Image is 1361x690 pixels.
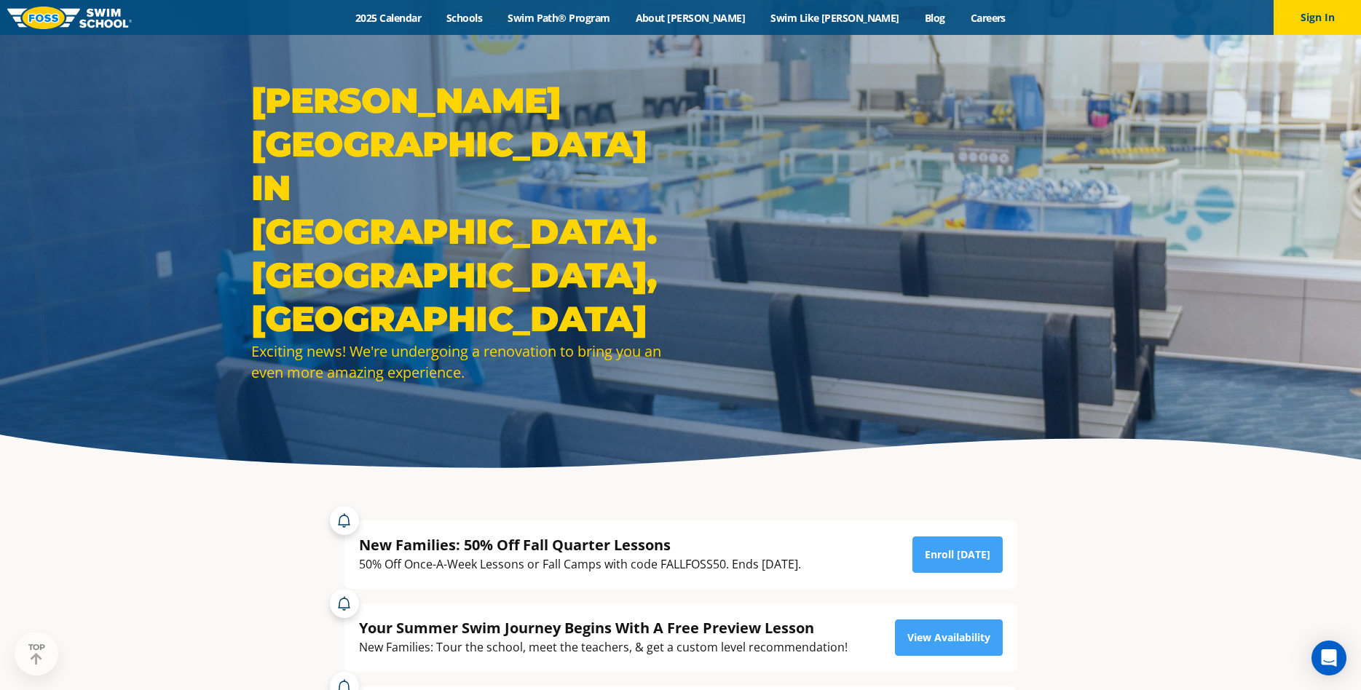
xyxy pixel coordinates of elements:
[7,7,132,29] img: FOSS Swim School Logo
[434,11,495,25] a: Schools
[1311,641,1346,675] div: Open Intercom Messenger
[623,11,758,25] a: About [PERSON_NAME]
[495,11,623,25] a: Swim Path® Program
[912,11,958,25] a: Blog
[251,79,674,341] h1: [PERSON_NAME][GEOGRAPHIC_DATA] IN [GEOGRAPHIC_DATA]. [GEOGRAPHIC_DATA], [GEOGRAPHIC_DATA]
[28,643,45,665] div: TOP
[895,619,1003,656] a: View Availability
[758,11,912,25] a: Swim Like [PERSON_NAME]
[359,638,848,657] div: New Families: Tour the school, meet the teachers, & get a custom level recommendation!
[359,618,848,638] div: Your Summer Swim Journey Begins With A Free Preview Lesson
[251,341,674,383] div: Exciting news! We're undergoing a renovation to bring you an even more amazing experience.
[359,555,801,574] div: 50% Off Once-A-Week Lessons or Fall Camps with code FALLFOSS50. Ends [DATE].
[359,535,801,555] div: New Families: 50% Off Fall Quarter Lessons
[912,536,1003,573] a: Enroll [DATE]
[343,11,434,25] a: 2025 Calendar
[958,11,1018,25] a: Careers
